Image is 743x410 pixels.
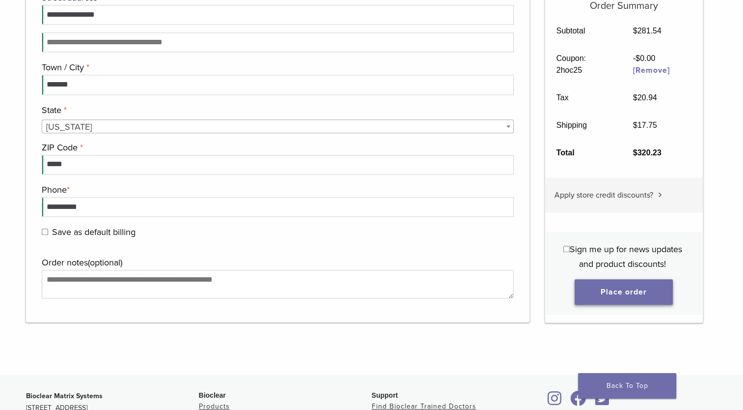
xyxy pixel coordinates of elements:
span: State [42,119,514,133]
bdi: 17.75 [633,120,657,129]
bdi: 20.94 [633,93,657,101]
span: Apply store credit discounts? [554,190,653,200]
a: Back To Top [578,373,676,399]
label: State [42,103,512,117]
strong: Bioclear Matrix Systems [26,392,103,400]
span: Indiana [42,120,514,134]
span: Bioclear [199,391,226,399]
img: caret.svg [658,192,662,197]
span: Support [372,391,398,399]
th: Tax [545,84,622,111]
a: Bioclear [545,397,565,407]
a: Bioclear [592,397,612,407]
label: Town / City [42,60,512,75]
label: Save as default billing [42,225,512,239]
input: Sign me up for news updates and product discounts! [563,245,570,252]
span: Sign me up for news updates and product discounts! [570,243,682,269]
span: 0.00 [635,54,655,62]
bdi: 320.23 [633,148,661,156]
span: (optional) [88,257,122,268]
label: Order notes [42,255,512,270]
span: $ [635,54,640,62]
a: Bioclear [567,397,590,407]
span: $ [633,148,637,156]
td: - [622,44,702,84]
label: ZIP Code [42,140,512,155]
span: $ [633,120,637,129]
span: $ [633,93,637,101]
input: Save as default billing [42,229,48,235]
button: Place order [575,279,673,304]
th: Subtotal [545,17,622,44]
label: Phone [42,182,512,197]
a: Remove 2hoc25 coupon [633,65,670,75]
th: Total [545,139,622,166]
th: Shipping [545,111,622,139]
span: $ [633,26,637,34]
bdi: 281.54 [633,26,661,34]
th: Coupon: 2hoc25 [545,44,622,84]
